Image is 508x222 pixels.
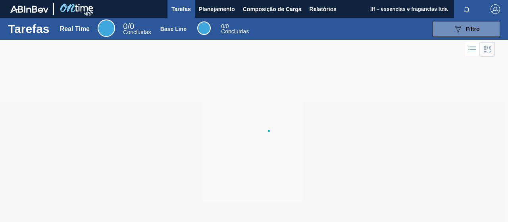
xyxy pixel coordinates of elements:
[98,19,115,37] div: Real Time
[10,6,48,13] img: TNhmsLtSVTkK8tSr43FrP2fwEKptu5GPRR3wAAAABJRU5ErkJggg==
[171,4,191,14] span: Tarefas
[160,26,187,32] div: Base Line
[243,4,302,14] span: Composição de Carga
[123,23,151,35] div: Real Time
[123,29,151,35] span: Concluídas
[123,22,127,31] span: 0
[491,4,500,14] img: Logout
[221,23,224,29] span: 0
[221,28,249,35] span: Concluídas
[197,21,211,35] div: Base Line
[123,22,134,31] span: / 0
[433,21,500,37] button: Filtro
[199,4,235,14] span: Planejamento
[60,25,90,33] div: Real Time
[466,26,480,32] span: Filtro
[454,4,479,15] button: Notificações
[221,23,229,29] span: / 0
[221,24,249,34] div: Base Line
[310,4,337,14] span: Relatórios
[8,24,50,33] h1: Tarefas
